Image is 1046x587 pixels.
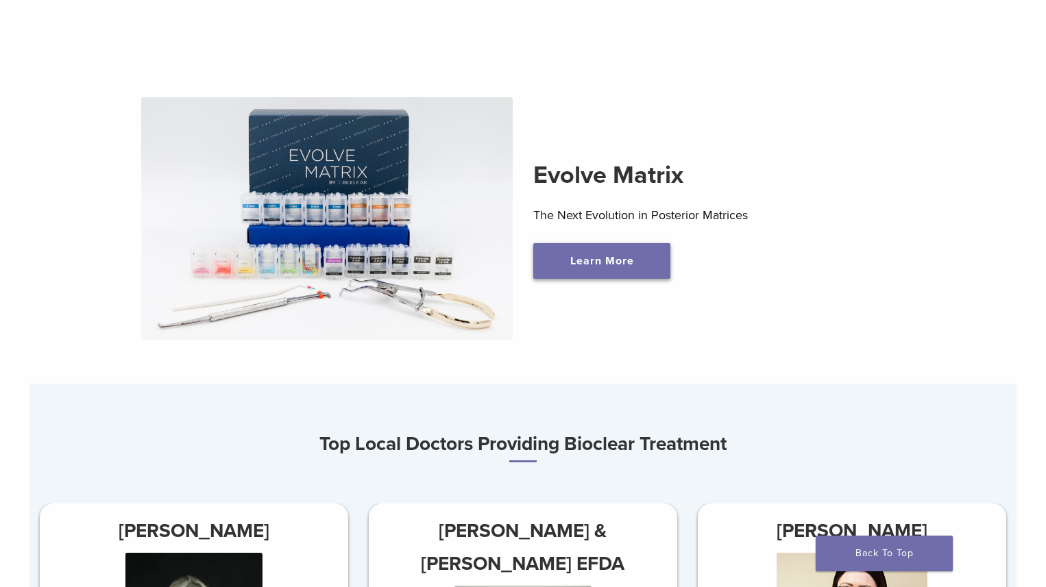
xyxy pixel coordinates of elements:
h3: Top Local Doctors Providing Bioclear Treatment [29,427,1017,462]
p: The Next Evolution in Posterior Matrices [533,205,905,225]
a: Back To Top [816,536,953,571]
a: Learn More [533,243,670,279]
h2: Evolve Matrix [533,159,905,192]
h3: [PERSON_NAME] [698,514,1006,547]
h3: [PERSON_NAME] [40,514,348,547]
h3: [PERSON_NAME] & [PERSON_NAME] EFDA [369,514,677,580]
img: Evolve Matrix [141,97,513,340]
